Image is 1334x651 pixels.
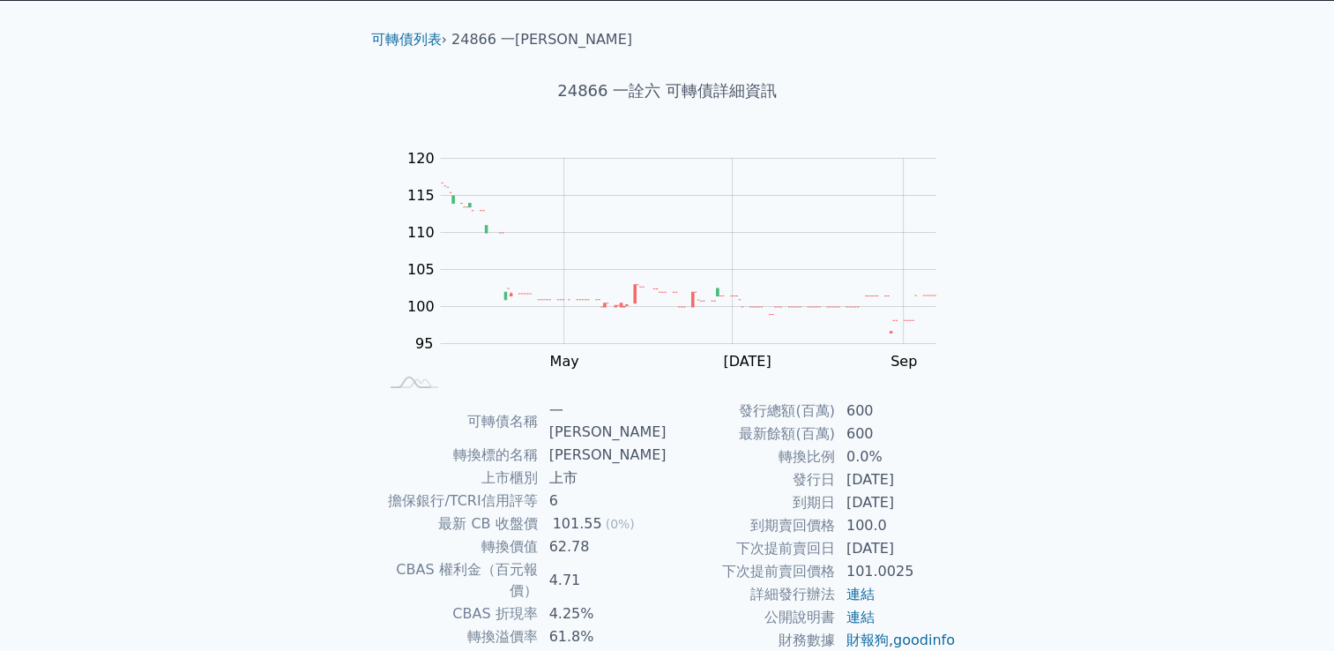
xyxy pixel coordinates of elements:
[407,224,435,241] tspan: 110
[667,468,836,491] td: 發行日
[667,423,836,445] td: 最新餘額(百萬)
[846,586,875,602] a: 連結
[606,517,635,531] span: (0%)
[667,514,836,537] td: 到期賣回價格
[893,632,955,648] a: goodinfo
[539,400,667,444] td: 一[PERSON_NAME]
[667,560,836,583] td: 下次提前賣回價格
[378,535,539,558] td: 轉換價值
[378,625,539,648] td: 轉換溢價率
[407,187,435,204] tspan: 115
[451,29,632,50] li: 24866 一[PERSON_NAME]
[667,606,836,629] td: 公開說明書
[846,609,875,625] a: 連結
[836,468,957,491] td: [DATE]
[549,353,578,370] tspan: May
[836,560,957,583] td: 101.0025
[539,602,667,625] td: 4.25%
[407,150,435,167] tspan: 120
[378,400,539,444] td: 可轉債名稱
[836,491,957,514] td: [DATE]
[398,150,962,406] g: Chart
[836,514,957,537] td: 100.0
[378,513,539,535] td: 最新 CB 收盤價
[371,29,447,50] li: ›
[378,467,539,490] td: 上市櫃別
[539,444,667,467] td: [PERSON_NAME]
[667,445,836,468] td: 轉換比例
[667,537,836,560] td: 下次提前賣回日
[371,31,442,48] a: 可轉債列表
[723,353,771,370] tspan: [DATE]
[539,625,667,648] td: 61.8%
[441,183,935,333] g: Series
[357,79,978,103] h1: 24866 一詮六 可轉債詳細資訊
[667,400,836,423] td: 發行總額(百萬)
[836,423,957,445] td: 600
[836,445,957,468] td: 0.0%
[539,535,667,558] td: 62.78
[539,467,667,490] td: 上市
[378,602,539,625] td: CBAS 折現率
[407,298,435,315] tspan: 100
[891,353,917,370] tspan: Sep
[407,261,435,278] tspan: 105
[415,335,433,352] tspan: 95
[846,632,889,648] a: 財報狗
[667,491,836,514] td: 到期日
[378,444,539,467] td: 轉換標的名稱
[378,490,539,513] td: 擔保銀行/TCRI信用評等
[549,513,606,535] div: 101.55
[539,490,667,513] td: 6
[836,537,957,560] td: [DATE]
[667,583,836,606] td: 詳細發行辦法
[378,558,539,602] td: CBAS 權利金（百元報價）
[836,400,957,423] td: 600
[539,558,667,602] td: 4.71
